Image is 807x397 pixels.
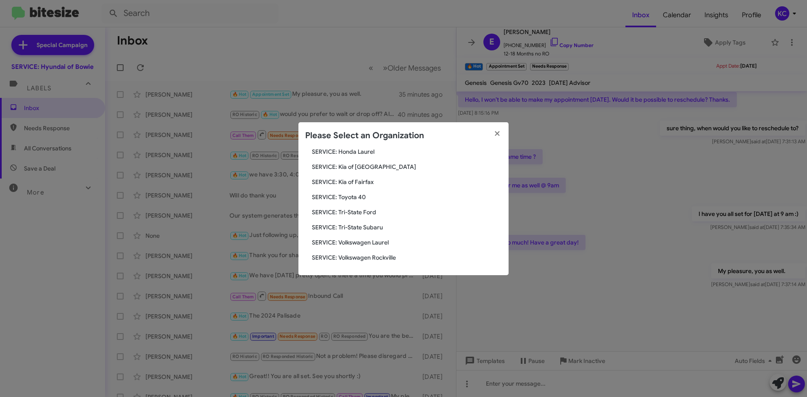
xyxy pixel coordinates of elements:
span: SERVICE: Kia of [GEOGRAPHIC_DATA] [312,163,502,171]
span: SERVICE: Kia of Fairfax [312,178,502,186]
span: SERVICE: Volkswagen Laurel [312,238,502,247]
span: SERVICE: Toyota 40 [312,193,502,201]
span: SERVICE: Volkswagen Rockville [312,253,502,262]
h2: Please Select an Organization [305,129,424,142]
span: SERVICE: Tri-State Ford [312,208,502,216]
span: SERVICE: Tri-State Subaru [312,223,502,231]
span: SERVICE: Honda Laurel [312,147,502,156]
